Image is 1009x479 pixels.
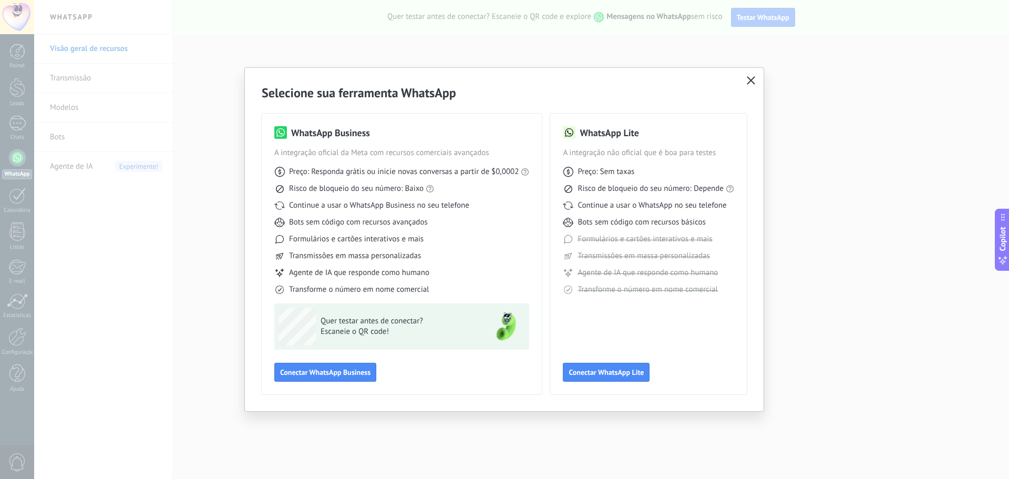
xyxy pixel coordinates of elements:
[578,268,718,278] span: Agente de IA que responde como humano
[289,234,424,244] span: Formulários e cartões interativos e mais
[563,148,734,158] span: A integração não oficial que é boa para testes
[578,251,709,261] span: Transmissões em massa personalizadas
[578,167,634,177] span: Preço: Sem taxas
[274,148,529,158] span: A integração oficial da Meta com recursos comerciais avançados
[262,85,747,101] h2: Selecione sua ferramenta WhatsApp
[280,369,370,376] span: Conectar WhatsApp Business
[569,369,644,376] span: Conectar WhatsApp Lite
[289,200,469,211] span: Continue a usar o WhatsApp Business no seu telefone
[321,316,474,327] span: Quer testar antes de conectar?
[580,126,639,139] h3: WhatsApp Lite
[289,217,428,228] span: Bots sem código com recursos avançados
[289,167,519,177] span: Preço: Responda grátis ou inicie novas conversas a partir de $0,0002
[487,308,525,345] img: green-phone.png
[289,284,429,295] span: Transforme o número em nome comercial
[997,227,1008,251] span: Copilot
[578,184,724,194] span: Risco de bloqueio do seu número: Depende
[578,284,717,295] span: Transforme o número em nome comercial
[578,200,726,211] span: Continue a usar o WhatsApp no seu telefone
[578,217,705,228] span: Bots sem código com recursos básicos
[274,363,376,382] button: Conectar WhatsApp Business
[578,234,712,244] span: Formulários e cartões interativos e mais
[291,126,370,139] h3: WhatsApp Business
[289,251,421,261] span: Transmissões em massa personalizadas
[563,363,650,382] button: Conectar WhatsApp Lite
[321,327,474,337] span: Escaneie o QR code!
[289,268,429,278] span: Agente de IA que responde como humano
[289,184,424,194] span: Risco de bloqueio do seu número: Baixo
